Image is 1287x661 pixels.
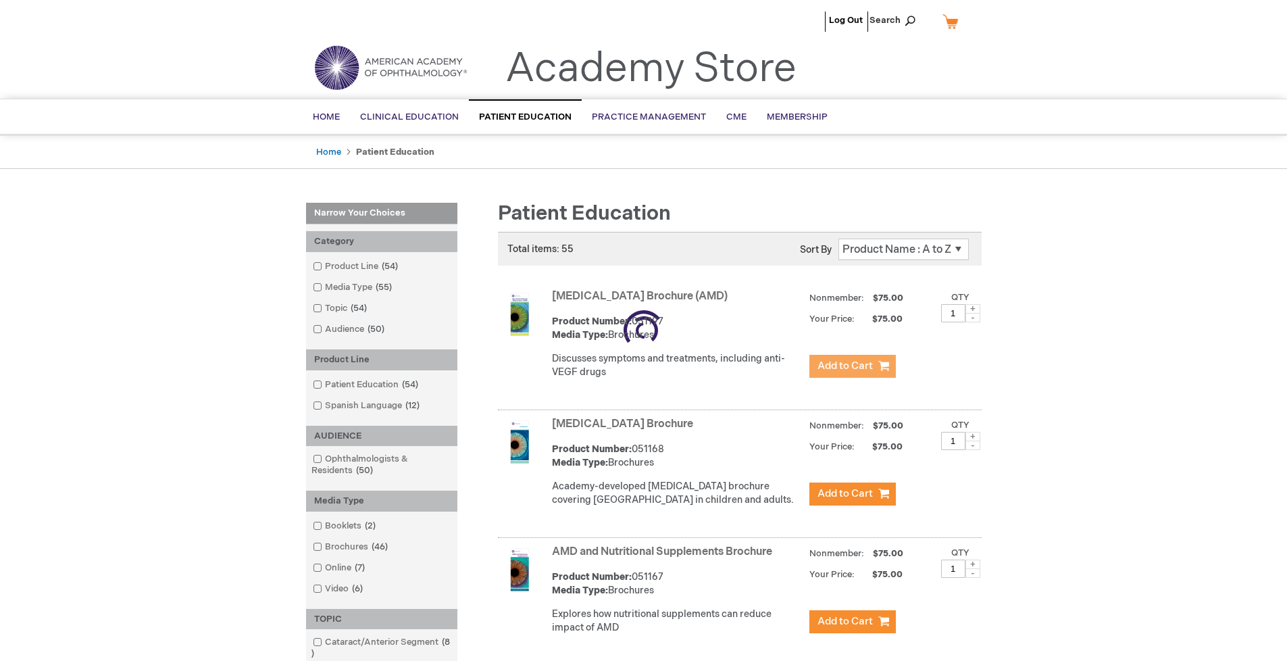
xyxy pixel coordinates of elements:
[306,203,457,224] strong: Narrow Your Choices
[552,443,632,455] strong: Product Number:
[857,569,905,580] span: $75.00
[552,585,608,596] strong: Media Type:
[309,453,454,477] a: Ophthalmologists & Residents50
[378,261,401,272] span: 54
[592,112,706,122] span: Practice Management
[507,243,574,255] span: Total items: 55
[479,112,572,122] span: Patient Education
[817,487,873,500] span: Add to Cart
[809,290,864,307] strong: Nonmember:
[399,379,422,390] span: 54
[800,244,832,255] label: Sort By
[552,315,803,342] div: 051197 Brochures
[871,420,905,431] span: $75.00
[809,441,855,452] strong: Your Price:
[809,418,864,435] strong: Nonmember:
[941,304,965,322] input: Qty
[360,112,459,122] span: Clinical Education
[809,355,896,378] button: Add to Cart
[817,615,873,628] span: Add to Cart
[809,483,896,506] button: Add to Cart
[552,316,632,327] strong: Product Number:
[313,112,340,122] span: Home
[311,637,450,659] span: 8
[552,608,803,635] p: Explores how nutritional supplements can reduce impact of AMD
[829,15,863,26] a: Log Out
[306,609,457,630] div: TOPIC
[716,101,757,134] a: CME
[552,329,608,341] strong: Media Type:
[498,548,541,591] img: AMD and Nutritional Supplements Brochure
[469,99,582,134] a: Patient Education
[505,45,797,93] a: Academy Store
[309,636,454,660] a: Cataract/Anterior Segment8
[941,560,965,578] input: Qty
[351,562,368,573] span: 7
[552,570,803,597] div: 051167 Brochures
[552,545,772,558] a: AMD and Nutritional Supplements Brochure
[350,101,469,134] a: Clinical Education
[372,282,395,293] span: 55
[309,323,390,336] a: Audience50
[309,399,425,412] a: Spanish Language12
[498,201,671,226] span: Patient Education
[951,292,969,303] label: Qty
[368,541,391,552] span: 46
[809,314,855,324] strong: Your Price:
[356,147,434,157] strong: Patient Education
[941,432,965,450] input: Qty
[309,520,381,533] a: Booklets2
[552,457,608,468] strong: Media Type:
[869,7,921,34] span: Search
[498,420,541,464] img: Amblyopia Brochure
[871,293,905,303] span: $75.00
[349,583,366,594] span: 6
[361,520,379,531] span: 2
[809,545,864,562] strong: Nonmember:
[809,610,896,633] button: Add to Cart
[316,147,341,157] a: Home
[552,571,632,583] strong: Product Number:
[353,465,376,476] span: 50
[817,360,873,372] span: Add to Cart
[306,491,457,512] div: Media Type
[306,231,457,252] div: Category
[309,378,424,391] a: Patient Education54
[767,112,828,122] span: Membership
[498,293,541,336] img: Age-Related Macular Degeneration Brochure (AMD)
[347,303,370,314] span: 54
[309,281,397,294] a: Media Type55
[951,547,969,558] label: Qty
[364,324,388,335] span: 50
[757,101,838,134] a: Membership
[582,101,716,134] a: Practice Management
[951,420,969,431] label: Qty
[857,314,905,324] span: $75.00
[726,112,747,122] span: CME
[552,352,803,379] p: Discusses symptoms and treatments, including anti-VEGF drugs
[857,441,905,452] span: $75.00
[402,400,423,411] span: 12
[309,260,403,273] a: Product Line54
[552,290,728,303] a: [MEDICAL_DATA] Brochure (AMD)
[552,480,803,507] p: Academy-developed [MEDICAL_DATA] brochure covering [GEOGRAPHIC_DATA] in children and adults.
[809,569,855,580] strong: Your Price:
[309,541,393,554] a: Brochures46
[309,583,368,595] a: Video6
[309,562,370,574] a: Online7
[552,443,803,470] div: 051168 Brochures
[871,548,905,559] span: $75.00
[306,426,457,447] div: AUDIENCE
[309,302,372,315] a: Topic54
[306,349,457,370] div: Product Line
[552,418,693,431] a: [MEDICAL_DATA] Brochure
